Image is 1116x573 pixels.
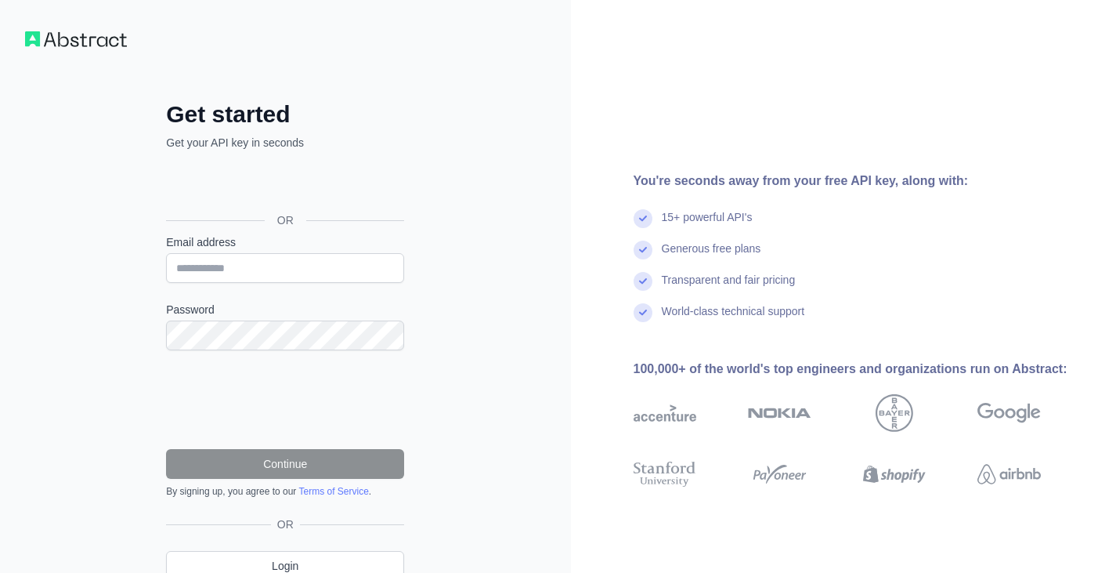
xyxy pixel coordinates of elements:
img: google [977,394,1041,432]
img: check mark [634,209,652,228]
label: Email address [166,234,404,250]
img: airbnb [977,459,1041,490]
img: bayer [876,394,913,432]
img: accenture [634,394,697,432]
div: World-class technical support [662,303,805,335]
h2: Get started [166,100,404,129]
img: check mark [634,272,652,291]
button: Continue [166,449,404,479]
div: 15+ powerful API's [662,209,753,241]
img: Workflow [25,31,127,47]
iframe: reCAPTCHA [166,369,404,430]
label: Password [166,302,404,317]
img: check mark [634,241,652,259]
img: payoneer [748,459,811,490]
div: Generous free plans [662,241,761,272]
div: 100,000+ of the world's top engineers and organizations run on Abstract: [634,360,1092,379]
div: By signing up, you agree to our . [166,485,404,498]
iframe: Sign in with Google Button [158,168,409,202]
div: Transparent and fair pricing [662,272,796,303]
img: shopify [863,459,926,490]
div: You're seconds away from your free API key, along with: [634,172,1092,190]
img: nokia [748,394,811,432]
p: Get your API key in seconds [166,135,404,151]
span: OR [271,517,300,532]
a: Terms of Service [298,486,368,497]
span: OR [265,212,306,228]
img: stanford university [634,459,697,490]
img: check mark [634,303,652,322]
